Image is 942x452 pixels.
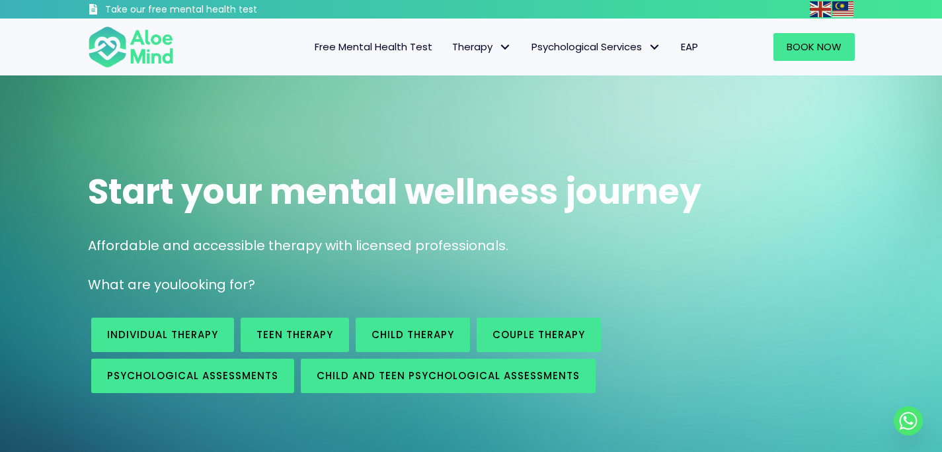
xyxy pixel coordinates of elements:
span: Free Mental Health Test [315,40,432,54]
span: Psychological Services [531,40,661,54]
span: Therapy: submenu [496,38,515,57]
span: Book Now [787,40,842,54]
span: Individual therapy [107,328,218,341]
span: Therapy [452,40,512,54]
span: Start your mental wellness journey [88,167,701,216]
img: en [810,1,831,17]
nav: Menu [191,33,708,61]
span: looking for? [178,275,255,294]
a: Psychological assessments [91,359,294,393]
span: Psychological Services: submenu [645,38,664,57]
p: Affordable and accessible therapy with licensed professionals. [88,236,855,255]
a: Whatsapp [894,406,923,435]
a: Teen Therapy [241,318,349,352]
a: EAP [671,33,708,61]
a: Child and Teen Psychological assessments [301,359,596,393]
a: Individual therapy [91,318,234,352]
a: TherapyTherapy: submenu [442,33,522,61]
span: Psychological assessments [107,369,278,383]
a: Take our free mental health test [88,3,328,19]
a: Malay [832,1,855,17]
img: Aloe mind Logo [88,25,174,69]
a: English [810,1,832,17]
a: Book Now [773,33,855,61]
a: Psychological ServicesPsychological Services: submenu [522,33,671,61]
span: Child and Teen Psychological assessments [317,369,580,383]
span: Teen Therapy [256,328,333,341]
a: Child Therapy [356,318,470,352]
h3: Take our free mental health test [105,3,328,17]
span: Child Therapy [372,328,454,341]
span: EAP [681,40,698,54]
span: Couple therapy [492,328,585,341]
img: ms [832,1,853,17]
span: What are you [88,275,178,294]
a: Couple therapy [477,318,601,352]
a: Free Mental Health Test [305,33,442,61]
